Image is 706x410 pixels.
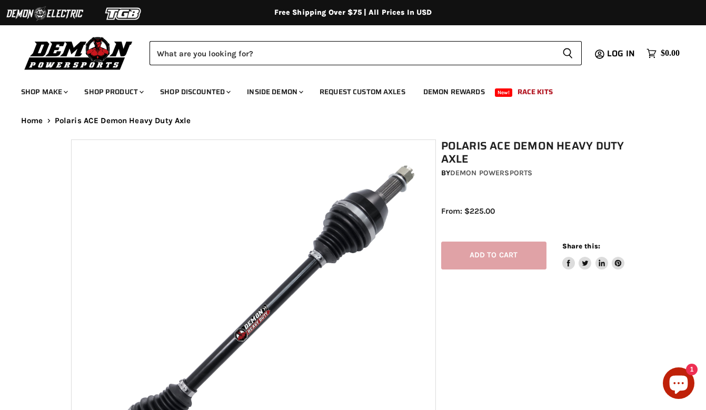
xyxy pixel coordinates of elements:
[150,41,554,65] input: Search
[55,116,191,125] span: Polaris ACE Demon Heavy Duty Axle
[602,49,641,58] a: Log in
[510,81,561,103] a: Race Kits
[660,367,698,402] inbox-online-store-chat: Shopify online store chat
[150,41,582,65] form: Product
[661,48,680,58] span: $0.00
[13,77,677,103] ul: Main menu
[415,81,493,103] a: Demon Rewards
[450,168,532,177] a: Demon Powersports
[13,81,74,103] a: Shop Make
[21,34,136,72] img: Demon Powersports
[152,81,237,103] a: Shop Discounted
[562,242,600,250] span: Share this:
[554,41,582,65] button: Search
[5,4,84,24] img: Demon Electric Logo 2
[562,242,625,269] aside: Share this:
[607,47,635,60] span: Log in
[441,206,495,216] span: From: $225.00
[76,81,150,103] a: Shop Product
[312,81,413,103] a: Request Custom Axles
[441,139,640,166] h1: Polaris ACE Demon Heavy Duty Axle
[441,167,640,179] div: by
[21,116,43,125] a: Home
[495,88,513,97] span: New!
[84,4,163,24] img: TGB Logo 2
[641,46,685,61] a: $0.00
[239,81,310,103] a: Inside Demon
